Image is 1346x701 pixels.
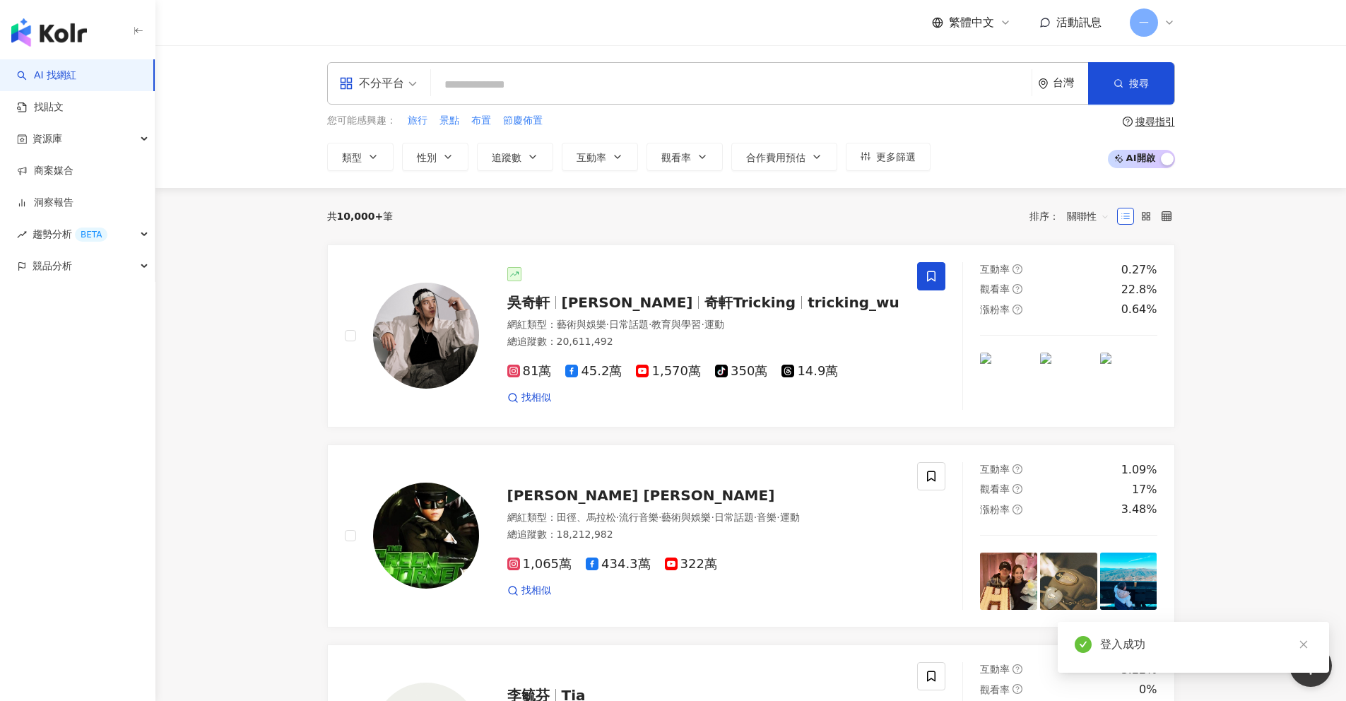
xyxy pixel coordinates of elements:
span: 類型 [342,152,362,163]
button: 追蹤數 [477,143,553,171]
button: 互動率 [562,143,638,171]
span: 漲粉率 [980,504,1010,515]
span: 景點 [439,114,459,128]
span: question-circle [1013,684,1022,694]
a: 洞察報告 [17,196,73,210]
span: 教育與學習 [651,319,701,330]
a: searchAI 找網紅 [17,69,76,83]
img: post-image [1100,553,1157,610]
span: question-circle [1013,305,1022,314]
span: · [701,319,704,330]
span: 日常話題 [714,512,754,523]
span: question-circle [1013,264,1022,274]
div: 搜尋指引 [1135,116,1175,127]
span: 找相似 [521,584,551,598]
div: 排序： [1029,205,1117,228]
span: · [711,512,714,523]
span: 趨勢分析 [33,218,107,250]
button: 旅行 [407,113,428,129]
span: 觀看率 [980,483,1010,495]
span: 活動訊息 [1056,16,1102,29]
a: KOL Avatar[PERSON_NAME] [PERSON_NAME]網紅類型：田徑、馬拉松·流行音樂·藝術與娛樂·日常話題·音樂·運動總追蹤數：18,212,9821,065萬434.3萬... [327,444,1175,628]
span: 81萬 [507,364,552,379]
img: post-image [980,553,1037,610]
div: 22.8% [1121,282,1157,298]
span: 觀看率 [980,684,1010,695]
span: question-circle [1013,664,1022,674]
img: KOL Avatar [373,483,479,589]
button: 更多篩選 [846,143,931,171]
span: 關聯性 [1067,205,1109,228]
button: 性別 [402,143,468,171]
span: · [649,319,651,330]
span: 更多篩選 [876,151,916,163]
div: 0.64% [1121,302,1157,317]
span: 奇軒Tricking [704,294,796,311]
div: 總追蹤數 ： 20,611,492 [507,335,901,349]
span: tricking_wu [808,294,899,311]
span: · [777,512,779,523]
span: [PERSON_NAME] [PERSON_NAME] [507,487,775,504]
span: · [754,512,757,523]
span: 互動率 [577,152,606,163]
span: 觀看率 [980,283,1010,295]
span: rise [17,230,27,240]
div: 總追蹤數 ： 18,212,982 [507,528,901,542]
div: 3.48% [1121,502,1157,517]
a: 找相似 [507,391,551,405]
div: 網紅類型 ： [507,318,901,332]
span: 434.3萬 [586,557,651,572]
div: 不分平台 [339,72,404,95]
button: 觀看率 [647,143,723,171]
div: 1.09% [1121,462,1157,478]
span: 競品分析 [33,250,72,282]
span: · [606,319,609,330]
button: 景點 [439,113,460,129]
span: 一 [1139,15,1149,30]
span: · [659,512,661,523]
span: 您可能感興趣： [327,114,396,128]
span: 322萬 [665,557,717,572]
span: 藝術與娛樂 [661,512,711,523]
span: 資源庫 [33,123,62,155]
span: appstore [339,76,353,90]
span: 互動率 [980,464,1010,475]
div: 0.27% [1121,262,1157,278]
span: 互動率 [980,664,1010,675]
span: 運動 [780,512,800,523]
div: 登入成功 [1100,636,1312,653]
span: · [616,512,619,523]
img: post-image [1040,353,1097,410]
button: 合作費用預估 [731,143,837,171]
span: question-circle [1013,464,1022,474]
span: 搜尋 [1129,78,1149,89]
span: 性別 [417,152,437,163]
span: 流行音樂 [619,512,659,523]
span: 漲粉率 [980,304,1010,315]
span: question-circle [1123,117,1133,126]
span: 互動率 [980,264,1010,275]
a: 找貼文 [17,100,64,114]
div: 台灣 [1053,77,1088,89]
div: 0% [1139,682,1157,697]
a: 找相似 [507,584,551,598]
div: 17% [1132,482,1157,497]
span: 旅行 [408,114,427,128]
span: 布置 [471,114,491,128]
span: 日常話題 [609,319,649,330]
img: post-image [1100,353,1157,410]
img: post-image [980,353,1037,410]
img: KOL Avatar [373,283,479,389]
button: 布置 [471,113,492,129]
span: 350萬 [715,364,767,379]
span: 找相似 [521,391,551,405]
span: 10,000+ [337,211,384,222]
div: 網紅類型 ： [507,511,901,525]
span: question-circle [1013,284,1022,294]
span: question-circle [1013,484,1022,494]
span: 1,065萬 [507,557,572,572]
button: 搜尋 [1088,62,1174,105]
span: 藝術與娛樂 [557,319,606,330]
span: check-circle [1075,636,1092,653]
span: 14.9萬 [781,364,838,379]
